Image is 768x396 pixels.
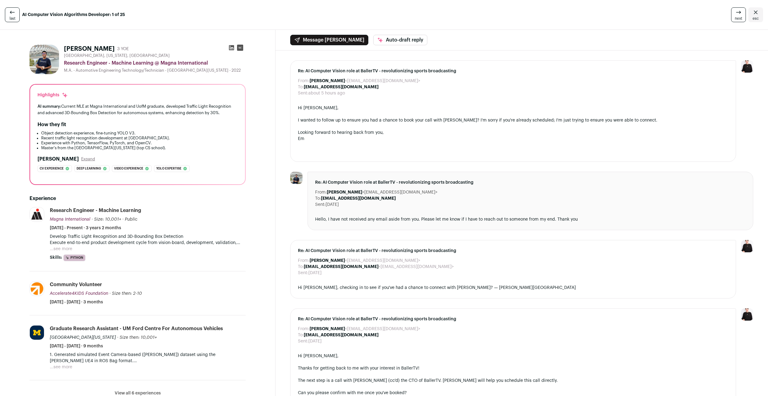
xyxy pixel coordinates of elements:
span: Cv experience [40,166,64,172]
span: Magna International [50,217,90,222]
dt: To: [298,84,304,90]
img: 02f46b502859e610a4cca22adeec991df9e5c15f48d4225ca8211ee5b09a685c.jpg [30,45,59,74]
dt: From: [298,78,310,84]
div: Current MLE at Magna International and UofM graduate, developed Traffic Light Recognition and adv... [38,103,238,116]
b: [PERSON_NAME] [310,258,345,263]
span: Thanks for getting back to me with your interest in BallerTV! [298,366,419,370]
li: Python [63,254,85,261]
img: f426d7ad90aa5a497d39958a410339adbef925979f42890eb6c146dc46eb6c54.jpg [30,207,44,222]
span: Looking forward to hearing back from you, [298,130,384,135]
span: · Size then: 2-10 [109,291,142,296]
b: [PERSON_NAME] [327,190,362,194]
span: last [10,16,15,21]
p: Develop Traffic Light Recognition and 3D-Bounding Box Detection Execute end-to-end product develo... [50,234,246,246]
dd: about 5 hours ago [308,90,345,96]
dt: To: [298,264,304,270]
dt: From: [298,326,310,332]
a: last [5,7,20,22]
b: [EMAIL_ADDRESS][DOMAIN_NAME] [304,85,378,89]
div: Research Engineer - Machine Learning [50,207,141,214]
dd: <[EMAIL_ADDRESS][DOMAIN_NAME]> [310,258,420,264]
div: Hi [PERSON_NAME], checking in to see if you've had a chance to connect with [PERSON_NAME]? — [PER... [298,285,728,291]
dt: From: [298,258,310,264]
dt: From: [315,189,327,195]
strong: AI Computer Vision Algorithms Developer: 1 of 25 [22,12,125,18]
span: esc [753,16,759,21]
dd: <[EMAIL_ADDRESS][DOMAIN_NAME]> [327,189,437,195]
h2: Experience [30,195,246,202]
span: · [122,216,124,222]
h2: [PERSON_NAME] [38,155,79,163]
a: Close [748,7,763,22]
span: [DATE] - Present · 3 years 2 months [50,225,121,231]
dd: <[EMAIL_ADDRESS][DOMAIN_NAME]> [310,326,420,332]
div: 3 YOE [117,46,129,52]
span: Can you please confirm with me once you've booked? [298,391,407,395]
b: [PERSON_NAME] [310,79,345,83]
div: Em [298,136,728,142]
span: I wanted to follow up to ensure you had a chance to book your call with [PERSON_NAME]? I'm sorry ... [298,118,657,122]
img: 9240684-medium_jpg [741,240,753,252]
span: The next step is a call with [PERSON_NAME] (cc'd) the CTO of BallerTV. [PERSON_NAME] will help yo... [298,378,558,383]
li: Object detection experience, fine-tuning YOLO V3. [41,131,238,136]
dt: Sent: [298,270,308,276]
span: · Size then: 10,001+ [117,335,157,340]
button: Auto-draft reply [373,35,427,45]
div: Research Engineer - Machine Learning @ Magna International [64,59,246,67]
div: Graduate Research Assistant - UM Ford Centre for Autonomous Vehicles [50,325,223,332]
b: [EMAIL_ADDRESS][DOMAIN_NAME] [304,333,378,337]
li: Experience with Python, TensorFlow, PyTorch, and OpenCV. [41,141,238,146]
dd: [DATE] [326,202,339,208]
img: c3c010f3b116b5fb9d0a616c5ece97acd6e7461000cb62a8bc3d0bea7d45d70d.jpg [30,326,44,340]
button: Expand [81,157,95,162]
span: Skills: [50,254,62,261]
span: next [735,16,742,21]
b: [EMAIL_ADDRESS][DOMAIN_NAME] [321,196,396,201]
button: ...see more [50,364,72,370]
dt: To: [315,195,321,202]
div: Community Volunteer [50,281,102,288]
div: M.A. - Automotive Engineering Technology/Technician - [GEOGRAPHIC_DATA][US_STATE] - 2022 [64,68,246,73]
span: Hi [PERSON_NAME], [298,106,338,110]
span: Deep learning [77,166,101,172]
span: Re: AI Computer Vision role at BallerTV - revolutionizing sports broadcasting [298,316,728,322]
dd: [DATE] [308,338,322,344]
span: AI summary: [38,104,61,108]
dt: Sent: [298,338,308,344]
span: [DATE] - [DATE] · 3 months [50,299,103,305]
h2: How they fit [38,121,66,128]
span: [GEOGRAPHIC_DATA][US_STATE] [50,335,116,340]
dt: Sent: [298,90,308,96]
div: Hello, I have not received any email aside from you. Please let me know if I have to reach out to... [315,216,746,222]
li: Master's from the [GEOGRAPHIC_DATA][US_STATE] (top CS school). [41,146,238,150]
span: [DATE] - [DATE] · 9 months [50,343,103,349]
div: Highlights [38,92,68,98]
span: Re: AI Computer Vision role at BallerTV - revolutionizing sports broadcasting [298,68,728,74]
p: 1. Generated simulated Event Camera-based ([PERSON_NAME]) dataset using the [PERSON_NAME] UE4 in ... [50,352,246,364]
button: Message [PERSON_NAME] [290,35,368,45]
li: Recent traffic light recognition development at [GEOGRAPHIC_DATA]. [41,136,238,141]
b: [EMAIL_ADDRESS][DOMAIN_NAME] [304,265,378,269]
span: Hi [PERSON_NAME], [298,354,338,358]
a: next [731,7,746,22]
dd: [DATE] [308,270,322,276]
dd: <[EMAIL_ADDRESS][DOMAIN_NAME]> [310,78,420,84]
span: Yolo expertise [156,166,181,172]
span: Re: AI Computer Vision role at BallerTV - revolutionizing sports broadcasting [315,179,746,186]
span: Public [125,217,137,222]
span: · Size: 10,001+ [92,217,121,222]
span: Video experience [114,166,143,172]
img: 02f46b502859e610a4cca22adeec991df9e5c15f48d4225ca8211ee5b09a685c.jpg [290,172,303,184]
span: Re: AI Computer Vision role at BallerTV - revolutionizing sports broadcasting [298,248,728,254]
img: dd562794c46ada74ccf0beaf9aa4fb242a783fa47945fb8f8cd3a2dfe6fb1e08.jpg [30,282,44,296]
img: 9240684-medium_jpg [741,60,753,73]
button: ...see more [50,246,72,252]
span: Accelerate4KIDS Foundation [50,291,108,296]
span: [GEOGRAPHIC_DATA], [US_STATE], [GEOGRAPHIC_DATA] [64,53,170,58]
dd: <[EMAIL_ADDRESS][DOMAIN_NAME]> [304,264,454,270]
h1: [PERSON_NAME] [64,45,115,53]
dt: To: [298,332,304,338]
b: [PERSON_NAME] [310,327,345,331]
dt: Sent: [315,202,326,208]
img: 9240684-medium_jpg [741,308,753,321]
